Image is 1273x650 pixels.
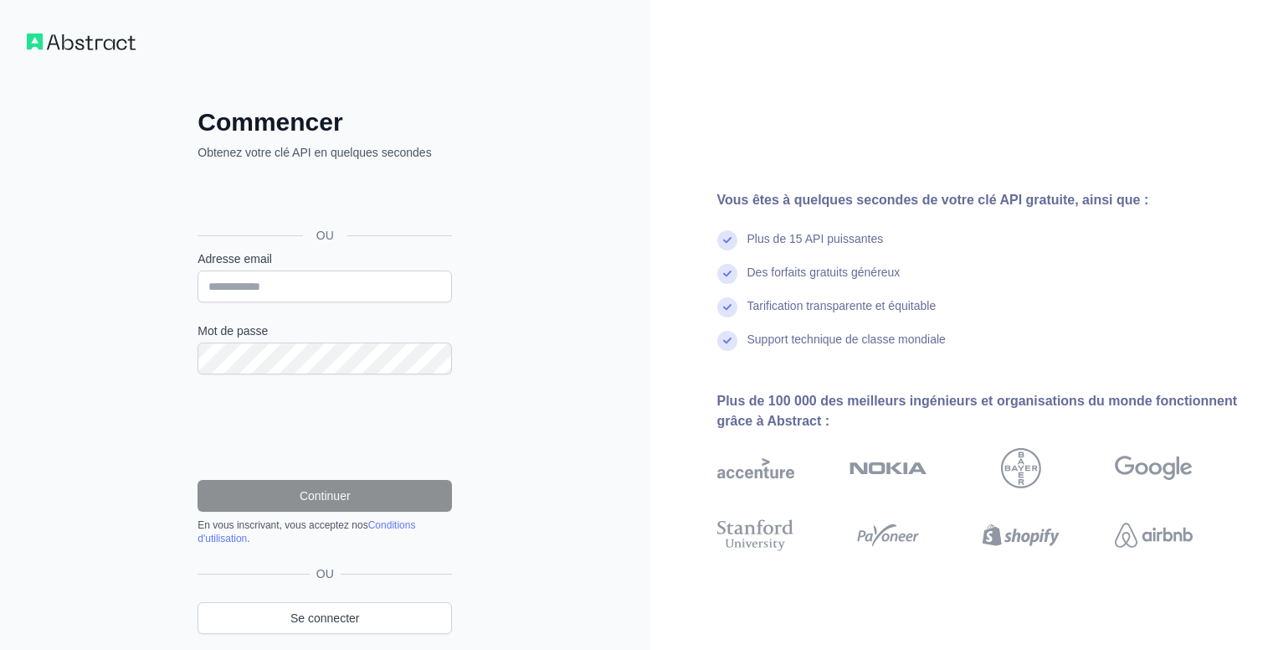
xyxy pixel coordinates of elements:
iframe: reCAPTCHA [198,395,452,460]
a: Se connecter [198,602,452,634]
img: Flux de travail [27,34,136,50]
font: Support technique de classe mondiale [747,333,946,346]
img: Airbnb [1115,517,1193,554]
iframe: Bouton "Se connecter avec Google" [189,179,457,216]
font: Des forfaits gratuits généreux [747,266,901,279]
img: université de Stanford [717,517,795,554]
font: Plus de 15 API puissantes [747,232,884,245]
font: Se connecter [290,611,360,625]
img: coche [717,297,737,317]
font: Obtenez votre clé API en quelques secondes [198,146,431,159]
img: Bayer [1001,448,1041,488]
font: . [247,533,249,544]
img: coche [717,264,737,284]
font: Plus de 100 000 des meilleurs ingénieurs et organisations du monde fonctionnent grâce à Abstract : [717,394,1237,428]
img: coche [717,331,737,351]
font: Mot de passe [198,324,268,338]
img: Payoneer [851,517,925,554]
img: coche [717,230,737,250]
font: Continuer [300,489,351,503]
font: Commencer [198,108,342,136]
img: Google [1115,448,1193,488]
img: Nokia [850,448,927,488]
font: En vous inscrivant, vous acceptez nos [198,519,367,531]
font: Tarification transparente et équitable [747,299,937,312]
font: OU [316,567,334,580]
img: accenture [717,448,795,488]
font: OU [316,229,334,242]
button: Continuer [198,480,452,512]
img: Shopify [983,517,1060,554]
font: Adresse email [198,252,272,266]
font: Vous êtes à quelques secondes de votre clé API gratuite, ainsi que : [717,193,1149,207]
